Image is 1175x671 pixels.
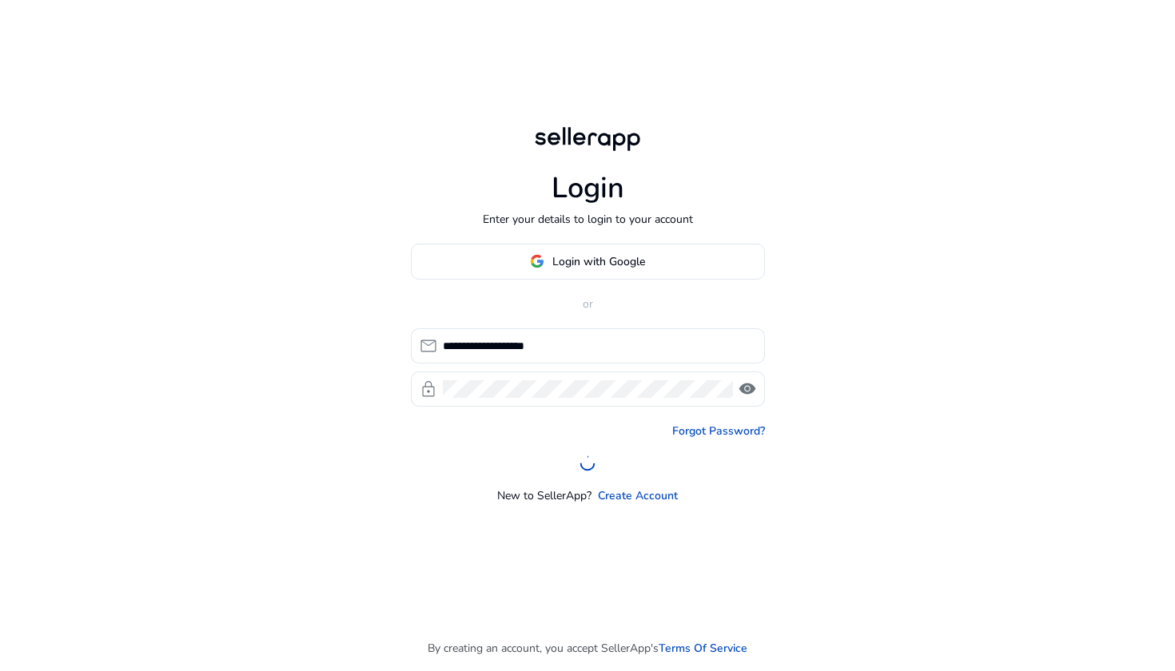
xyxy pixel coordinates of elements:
a: Forgot Password? [672,423,765,439]
a: Create Account [598,487,678,504]
span: visibility [738,379,757,399]
button: Login with Google [411,244,765,280]
p: or [411,296,765,312]
p: New to SellerApp? [497,487,591,504]
a: Terms Of Service [659,640,747,657]
h1: Login [552,171,624,205]
p: Enter your details to login to your account [483,211,693,228]
span: Login with Google [552,253,645,270]
span: mail [419,336,438,355]
img: google-logo.svg [530,254,544,268]
span: lock [419,379,438,399]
